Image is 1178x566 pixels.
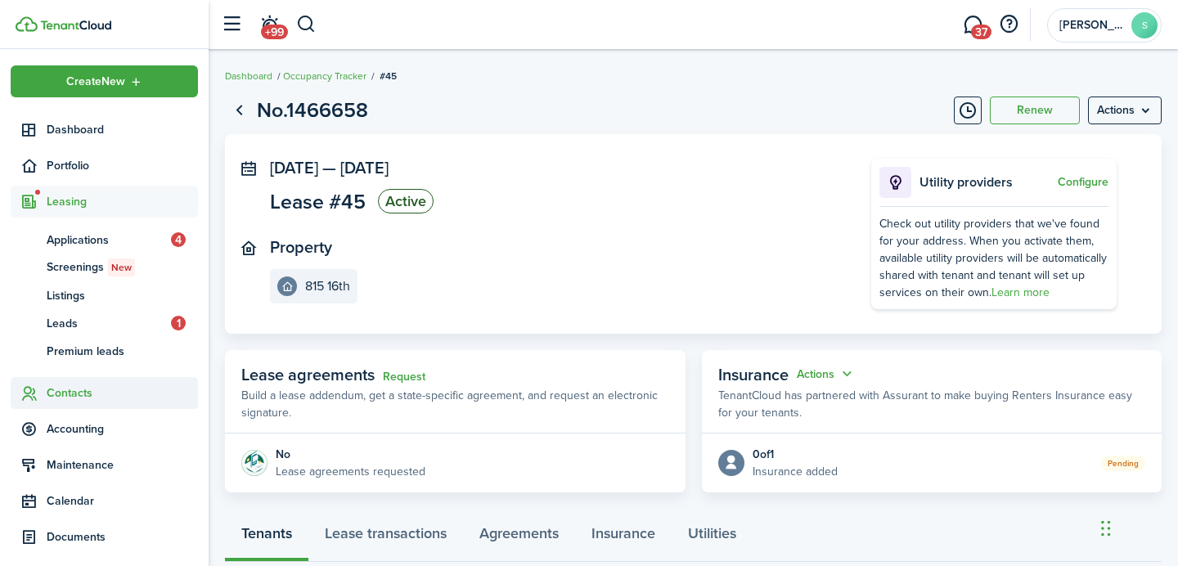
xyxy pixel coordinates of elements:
[11,254,198,281] a: ScreeningsNew
[463,513,575,562] a: Agreements
[1101,504,1111,553] div: Drag
[753,446,838,463] div: 0 of 1
[753,463,838,480] p: Insurance added
[254,4,285,46] a: Notifications
[1101,456,1145,471] status: Pending
[225,97,253,124] a: Go back
[957,4,988,46] a: Messaging
[40,20,111,30] img: TenantCloud
[216,9,247,40] button: Open sidebar
[276,463,425,480] p: Lease agreements requested
[47,258,198,276] span: Screenings
[797,365,856,384] button: Open menu
[11,114,198,146] a: Dashboard
[47,287,198,304] span: Listings
[47,456,198,474] span: Maintenance
[111,260,132,275] span: New
[276,446,425,463] div: No
[1088,97,1162,124] menu-btn: Actions
[47,121,198,138] span: Dashboard
[270,238,332,257] panel-main-title: Property
[991,284,1050,301] a: Learn more
[305,279,350,294] e-details-info-title: 815 16th
[11,309,198,337] a: Leads1
[241,450,268,476] img: Agreement e-sign
[11,226,198,254] a: Applications4
[672,513,753,562] a: Utilities
[990,97,1080,124] button: Renew
[797,365,856,384] button: Actions
[340,155,389,180] span: [DATE]
[1058,176,1108,189] button: Configure
[171,232,186,247] span: 4
[718,362,789,387] span: Insurance
[322,155,336,180] span: —
[261,25,288,39] span: +99
[718,387,1146,421] p: TenantCloud has partnered with Assurant to make buying Renters Insurance easy for your tenants.
[971,25,991,39] span: 37
[283,69,366,83] a: Occupancy Tracker
[241,387,669,421] p: Build a lease addendum, get a state-specific agreement, and request an electronic signature.
[11,281,198,309] a: Listings
[1096,487,1178,566] iframe: Chat Widget
[1131,12,1158,38] avatar-text: S
[47,315,171,332] span: Leads
[919,173,1054,192] p: Utility providers
[11,65,198,97] button: Open menu
[47,231,171,249] span: Applications
[954,97,982,124] button: Timeline
[66,76,125,88] span: Create New
[16,16,38,32] img: TenantCloud
[575,513,672,562] a: Insurance
[241,362,375,387] span: Lease agreements
[1088,97,1162,124] button: Open menu
[47,343,198,360] span: Premium leads
[47,492,198,510] span: Calendar
[257,95,368,126] h1: No.1466658
[1059,20,1125,31] span: Stevie
[380,69,397,83] span: #45
[270,155,318,180] span: [DATE]
[995,11,1023,38] button: Open resource center
[225,69,272,83] a: Dashboard
[296,11,317,38] button: Search
[47,157,198,174] span: Portfolio
[270,191,366,212] span: Lease #45
[47,193,198,210] span: Leasing
[383,371,425,384] a: Request
[378,189,434,213] status: Active
[171,316,186,330] span: 1
[47,420,198,438] span: Accounting
[879,215,1108,301] div: Check out utility providers that we've found for your address. When you activate them, available ...
[47,528,198,546] span: Documents
[47,384,198,402] span: Contacts
[308,513,463,562] a: Lease transactions
[11,337,198,365] a: Premium leads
